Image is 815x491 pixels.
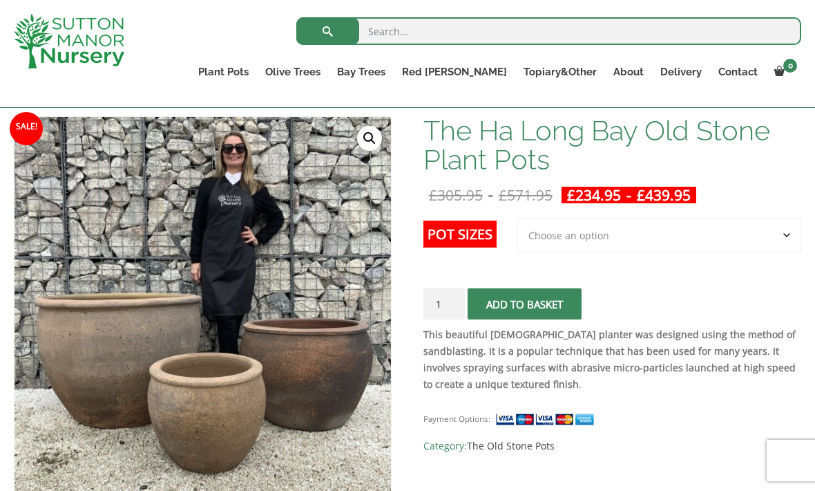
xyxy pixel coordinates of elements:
p: . [423,326,801,393]
span: 0 [783,59,797,73]
a: Red [PERSON_NAME] [394,62,515,82]
a: About [605,62,652,82]
input: Search... [296,17,801,45]
ins: - [562,187,696,203]
span: £ [567,185,575,205]
span: £ [637,185,645,205]
button: Add to basket [468,288,582,319]
img: logo [14,14,124,68]
span: Category: [423,438,801,454]
bdi: 571.95 [499,185,553,205]
a: The Old Stone Pots [467,439,555,452]
span: Sale! [10,112,43,145]
bdi: 305.95 [429,185,483,205]
a: Topiary&Other [515,62,605,82]
a: Delivery [652,62,710,82]
input: Product quantity [423,288,465,319]
bdi: 439.95 [637,185,691,205]
small: Payment Options: [423,414,490,424]
a: 0 [766,62,801,82]
img: payment supported [495,412,599,427]
label: Pot Sizes [423,221,497,248]
a: Contact [710,62,766,82]
span: £ [429,185,437,205]
del: - [423,187,558,203]
a: View full-screen image gallery [357,126,382,151]
bdi: 234.95 [567,185,621,205]
a: Plant Pots [190,62,257,82]
a: Bay Trees [329,62,394,82]
strong: This beautiful [DEMOGRAPHIC_DATA] planter was designed using the method of sandblasting. It is a ... [423,328,796,391]
span: £ [499,185,507,205]
a: Olive Trees [257,62,329,82]
h1: The Ha Long Bay Old Stone Plant Pots [423,116,801,174]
